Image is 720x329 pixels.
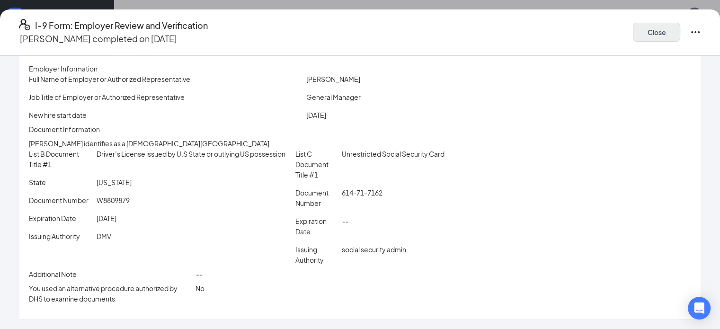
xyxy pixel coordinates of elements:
p: Issuing Authority [295,244,338,265]
svg: FormI9EVerifyIcon [19,19,30,30]
span: Driver’s License issued by U.S State or outlying US possession [97,150,285,158]
p: Document Number [295,187,338,208]
span: 614-71-7162 [342,188,382,197]
button: Close [633,23,680,42]
p: New hire start date [29,110,302,120]
p: Issuing Authority [29,231,93,241]
span: DMV [97,232,111,240]
p: State [29,177,93,187]
span: No [196,284,204,293]
span: [PERSON_NAME] [306,75,360,83]
p: List C Document Title #1 [295,149,338,180]
h4: I-9 Form: Employer Review and Verification [35,19,208,32]
span: social security admin. [342,245,408,254]
p: Document Number [29,195,93,205]
span: [US_STATE] [97,178,132,187]
span: Employer Information [29,64,98,73]
span: General Manager [306,93,361,101]
span: [DATE] [306,111,326,119]
span: Unrestricted Social Security Card [342,150,444,158]
span: W8809879 [97,196,130,205]
p: Full Name of Employer or Authorized Representative [29,74,302,84]
p: List B Document Title #1 [29,149,93,169]
svg: Ellipses [690,27,701,38]
p: Expiration Date [295,216,338,237]
p: Expiration Date [29,213,93,223]
span: [PERSON_NAME] identifies as a [DEMOGRAPHIC_DATA][GEOGRAPHIC_DATA] [29,139,269,148]
p: [PERSON_NAME] completed on [DATE] [20,32,177,45]
div: Open Intercom Messenger [688,297,711,320]
p: You used an alternative procedure authorized by DHS to examine documents [29,283,192,304]
span: -- [196,270,202,278]
p: Additional Note [29,269,192,279]
p: Job Title of Employer or Authorized Representative [29,92,302,102]
span: [DATE] [97,214,116,222]
span: Document Information [29,124,100,134]
span: -- [342,217,348,225]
